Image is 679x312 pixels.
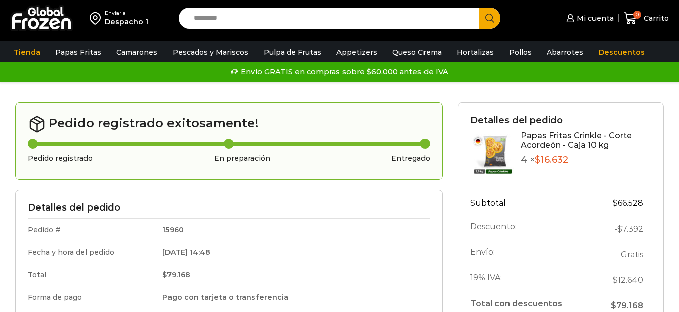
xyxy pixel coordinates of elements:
h2: Pedido registrado exitosamente! [28,115,430,133]
span: Carrito [641,13,669,23]
a: Tienda [9,43,45,62]
a: Papas Fritas [50,43,106,62]
a: Descuentos [593,43,650,62]
span: 0 [633,11,641,19]
a: Appetizers [331,43,382,62]
td: Fecha y hora del pedido [28,241,155,264]
span: $ [617,224,622,234]
bdi: 16.632 [535,154,568,165]
td: Forma de pago [28,286,155,309]
a: Queso Crema [387,43,447,62]
span: $ [613,275,618,285]
h3: Pedido registrado [28,154,93,163]
p: 4 × [521,155,651,166]
td: Pedido # [28,219,155,241]
td: Gratis [591,242,651,267]
a: Pescados y Mariscos [167,43,253,62]
th: Subtotal [470,190,591,216]
a: Papas Fritas Crinkle - Corte Acordeón - Caja 10 kg [521,131,632,150]
td: 15960 [155,219,430,241]
span: 12.640 [613,275,643,285]
a: 0 Carrito [624,7,669,30]
a: Hortalizas [452,43,499,62]
button: Search button [479,8,500,29]
td: Total [28,264,155,286]
h3: Detalles del pedido [28,202,430,214]
a: Abarrotes [542,43,588,62]
span: $ [611,301,616,310]
a: Pulpa de Frutas [259,43,326,62]
h3: Detalles del pedido [470,115,651,126]
td: - [591,216,651,242]
td: [DATE] 14:48 [155,241,430,264]
a: Mi cuenta [564,8,613,28]
td: Pago con tarjeta o transferencia [155,286,430,309]
img: address-field-icon.svg [90,10,105,27]
span: Mi cuenta [574,13,614,23]
bdi: 79.168 [162,270,190,279]
div: Enviar a [105,10,148,17]
h3: En preparación [214,154,270,163]
div: Despacho 1 [105,17,148,27]
th: 19% IVA: [470,267,591,293]
span: 79.168 [611,301,643,310]
span: $ [535,154,540,165]
bdi: 66.528 [613,198,643,208]
span: $ [613,198,618,208]
a: Pollos [504,43,537,62]
a: Camarones [111,43,162,62]
h3: Entregado [391,154,430,163]
span: $ [162,270,167,279]
th: Envío: [470,242,591,267]
span: 7.392 [617,224,643,234]
th: Descuento: [470,216,591,242]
